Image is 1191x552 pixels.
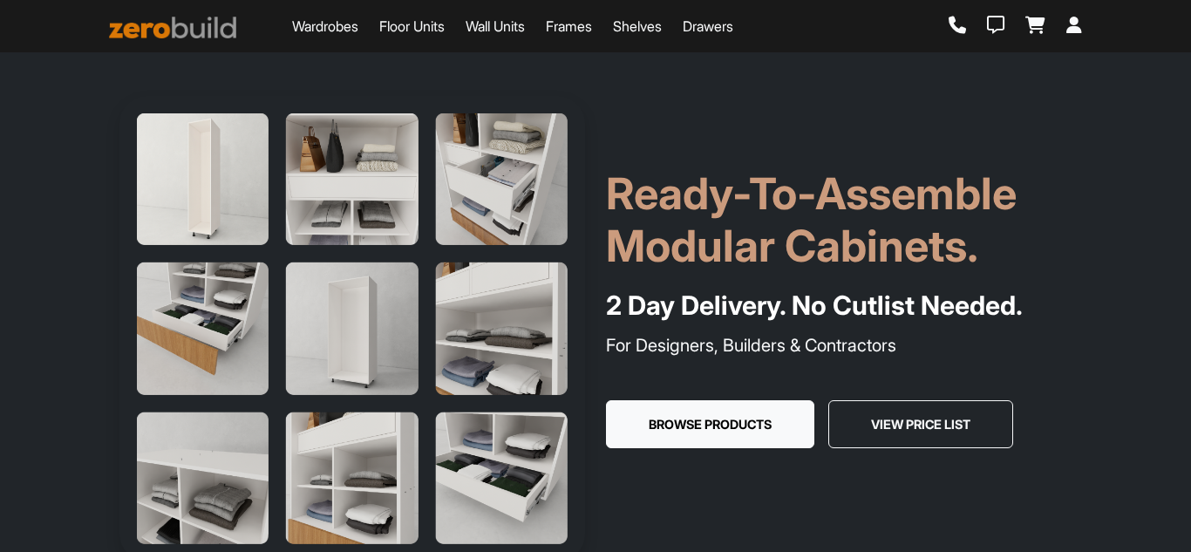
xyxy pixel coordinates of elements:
a: Login [1066,17,1082,36]
a: Wall Units [466,16,525,37]
a: Wardrobes [292,16,358,37]
p: For Designers, Builders & Contractors [606,332,1072,358]
h1: Ready-To-Assemble Modular Cabinets. [606,167,1072,272]
h4: 2 Day Delivery. No Cutlist Needed. [606,286,1072,325]
a: Shelves [613,16,662,37]
a: Drawers [683,16,733,37]
button: View Price List [828,400,1013,449]
a: Frames [546,16,592,37]
button: Browse Products [606,400,814,449]
img: ZeroBuild logo [109,17,236,38]
a: Floor Units [379,16,445,37]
